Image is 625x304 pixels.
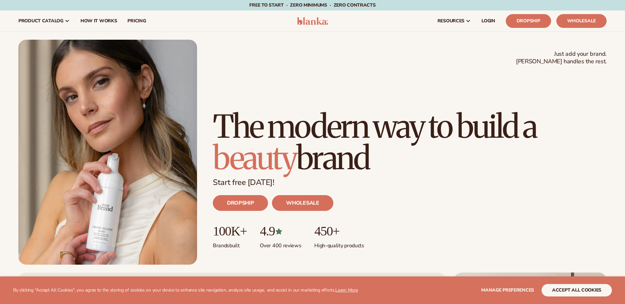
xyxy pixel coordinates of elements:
[127,18,146,24] span: pricing
[13,10,75,31] a: product catalog
[432,10,476,31] a: resources
[260,238,301,249] p: Over 400 reviews
[481,18,495,24] span: LOGIN
[314,224,364,238] p: 450+
[18,40,197,265] img: Blanka hero private label beauty Female holding tanning mousse
[13,288,358,293] p: By clicking "Accept All Cookies", you agree to the storing of cookies on your device to enhance s...
[249,2,375,8] span: Free to start · ZERO minimums · ZERO contracts
[437,18,464,24] span: resources
[516,50,607,66] span: Just add your brand. [PERSON_NAME] handles the rest.
[272,195,333,211] a: WHOLESALE
[213,178,607,187] p: Start free [DATE]!
[18,18,63,24] span: product catalog
[75,10,123,31] a: How It Works
[335,287,358,293] a: Learn More
[476,10,501,31] a: LOGIN
[122,10,151,31] a: pricing
[314,238,364,249] p: High-quality products
[542,284,612,296] button: accept all cookies
[213,238,247,249] p: Brands built
[481,287,534,293] span: Manage preferences
[506,14,551,28] a: Dropship
[556,14,607,28] a: Wholesale
[213,111,607,174] h1: The modern way to build a brand
[260,224,301,238] p: 4.9
[213,224,247,238] p: 100K+
[297,17,328,25] img: logo
[213,195,268,211] a: DROPSHIP
[80,18,117,24] span: How It Works
[213,138,296,178] span: beauty
[481,284,534,296] button: Manage preferences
